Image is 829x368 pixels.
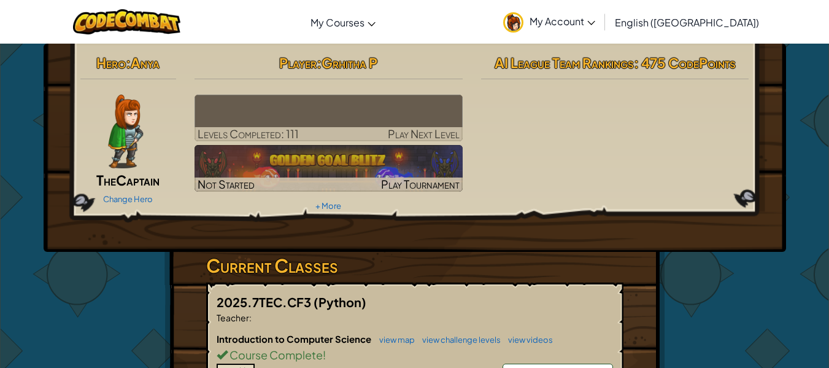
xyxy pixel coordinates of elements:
[116,171,160,189] span: Captain
[108,95,143,168] img: captain-pose.png
[502,335,553,345] a: view videos
[96,54,126,71] span: Hero
[195,145,463,192] a: Not StartedPlay Tournament
[279,54,317,71] span: Player
[609,6,765,39] a: English ([GEOGRAPHIC_DATA])
[195,145,463,192] img: Golden Goal
[323,348,326,362] span: !
[381,177,460,191] span: Play Tournament
[416,335,501,345] a: view challenge levels
[96,171,116,189] span: The
[217,333,373,345] span: Introduction to Computer Science
[131,54,160,71] span: Anya
[322,54,377,71] span: Grhitha P
[315,201,341,211] a: + More
[388,127,460,141] span: Play Next Level
[103,194,153,204] a: Change Hero
[217,294,314,310] span: 2025.7TEC.CF3
[503,12,523,33] img: avatar
[373,335,415,345] a: view map
[530,15,595,28] span: My Account
[317,54,322,71] span: :
[495,54,634,71] span: AI League Team Rankings
[310,16,364,29] span: My Courses
[615,16,759,29] span: English ([GEOGRAPHIC_DATA])
[228,348,323,362] span: Course Complete
[206,252,623,280] h3: Current Classes
[126,54,131,71] span: :
[217,312,249,323] span: Teacher
[314,294,366,310] span: (Python)
[198,177,255,191] span: Not Started
[195,95,463,141] a: Play Next Level
[73,9,180,34] img: CodeCombat logo
[249,312,252,323] span: :
[304,6,382,39] a: My Courses
[198,127,299,141] span: Levels Completed: 111
[497,2,601,41] a: My Account
[634,54,736,71] span: : 475 CodePoints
